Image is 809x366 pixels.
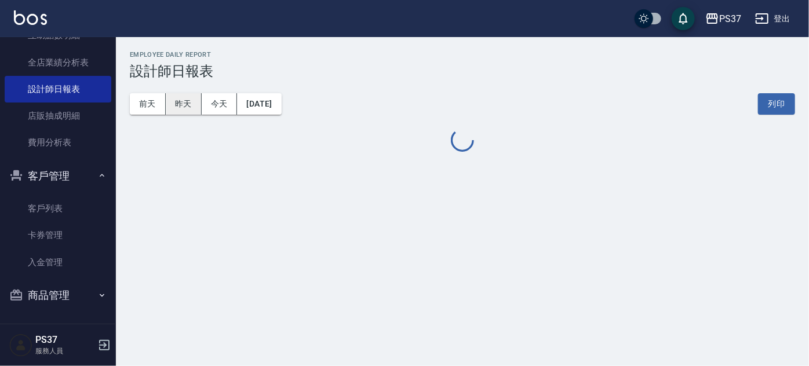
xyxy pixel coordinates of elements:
[130,51,795,58] h2: Employee Daily Report
[130,63,795,79] h3: 設計師日報表
[130,93,166,115] button: 前天
[750,8,795,30] button: 登出
[202,93,238,115] button: 今天
[701,7,746,31] button: PS37
[5,249,111,276] a: 入金管理
[758,93,795,115] button: 列印
[166,93,202,115] button: 昨天
[35,334,94,346] h5: PS37
[237,93,281,115] button: [DATE]
[5,280,111,310] button: 商品管理
[5,161,111,191] button: 客戶管理
[5,103,111,129] a: 店販抽成明細
[672,7,695,30] button: save
[35,346,94,356] p: 服務人員
[14,10,47,25] img: Logo
[5,76,111,103] a: 設計師日報表
[5,49,111,76] a: 全店業績分析表
[5,222,111,248] a: 卡券管理
[719,12,741,26] div: PS37
[5,195,111,222] a: 客戶列表
[9,334,32,357] img: Person
[5,129,111,156] a: 費用分析表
